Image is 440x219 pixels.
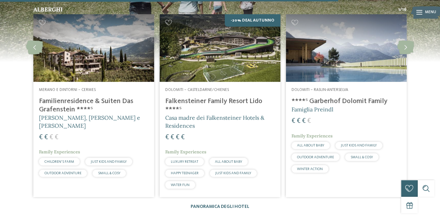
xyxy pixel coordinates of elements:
span: Dolomiti – Rasun-Anterselva [291,88,348,92]
span: LUXURY RETREAT [171,160,198,163]
span: Casa madre dei Falkensteiner Hotels & Residences [165,114,264,129]
span: € [170,134,174,141]
span: Alberghi [33,6,63,13]
span: / [400,7,402,13]
span: OUTDOOR ADVENTURE [297,155,334,159]
span: € [165,134,169,141]
a: Panoramica degli hotel [191,204,249,209]
span: € [55,134,58,141]
h4: ****ˢ Garberhof Dolomit Family [291,97,401,106]
span: € [44,134,48,141]
span: OUTDOOR ADVENTURE [45,171,81,175]
span: ALL ABOUT BABY [215,160,242,163]
img: Hotel per neonati in Alto Adige per una vacanza di relax [160,14,280,82]
span: Family Experiences [165,149,206,155]
span: WINTER ACTION [297,167,323,171]
span: HAPPY TEENAGER [171,171,199,175]
h4: Falkensteiner Family Resort Lido ****ˢ [165,97,275,114]
span: [PERSON_NAME], [PERSON_NAME] e [PERSON_NAME] [39,114,140,129]
span: Dolomiti – Casteldarne/Chienes [165,88,229,92]
span: SMALL & COSY [351,155,373,159]
span: € [39,134,43,141]
span: SMALL & COSY [98,171,120,175]
img: Hotel per neonati in Alto Adige per una vacanza di relax [286,14,407,82]
span: CHILDREN’S FARM [45,160,74,163]
a: Hotel per neonati in Alto Adige per una vacanza di relax Merano e dintorni – Cermes Familienresid... [33,14,154,197]
span: € [176,134,179,141]
h4: Familienresidence & Suiten Das Grafenstein ****ˢ [39,97,149,114]
a: Hotel per neonati in Alto Adige per una vacanza di relax -20% Deal Autunno Dolomiti – Casteldarne... [160,14,280,197]
a: Hotel per neonati in Alto Adige per una vacanza di relax Dolomiti – Rasun-Anterselva ****ˢ Garber... [286,14,407,197]
span: ALL ABOUT BABY [297,144,324,147]
span: € [307,118,311,125]
span: 1 [398,7,400,13]
span: Merano e dintorni – Cermes [39,88,96,92]
span: € [49,134,53,141]
span: € [291,118,295,125]
img: Hotel per neonati in Alto Adige per una vacanza di relax [33,14,154,82]
span: Family Experiences [39,149,80,155]
span: Famiglia Preindl [291,106,333,113]
span: JUST KIDS AND FAMILY [341,144,377,147]
span: € [297,118,301,125]
span: € [302,118,306,125]
span: 16 [402,7,407,13]
span: € [181,134,185,141]
span: WATER FUN [171,183,190,187]
span: Family Experiences [291,133,333,139]
span: JUST KIDS AND FAMILY [91,160,127,163]
span: JUST KIDS AND FAMILY [215,171,251,175]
